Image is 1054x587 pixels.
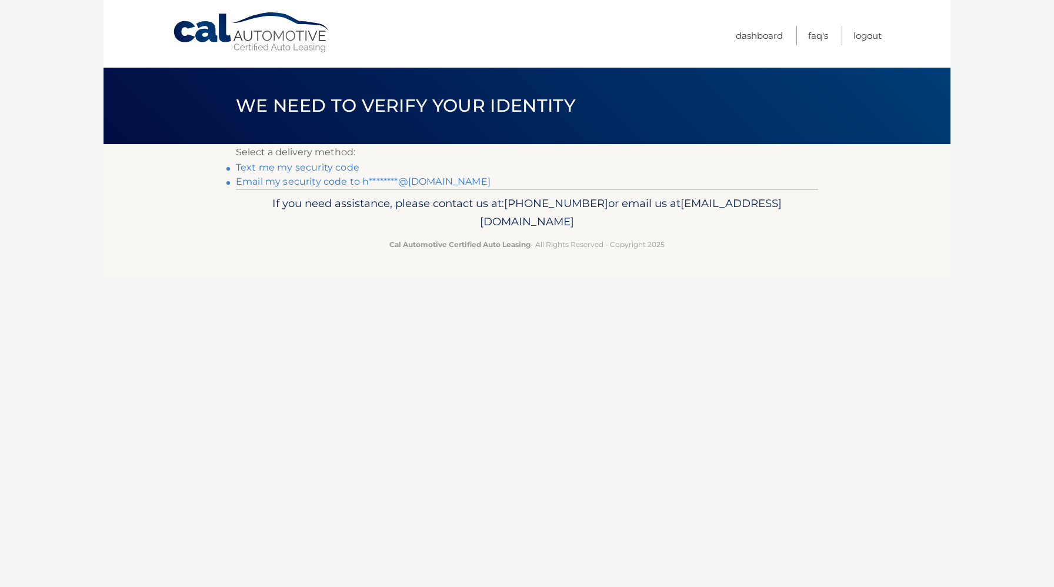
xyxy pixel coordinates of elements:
a: Text me my security code [236,162,359,173]
p: - All Rights Reserved - Copyright 2025 [244,238,810,251]
strong: Cal Automotive Certified Auto Leasing [389,240,531,249]
span: [PHONE_NUMBER] [504,196,608,210]
p: If you need assistance, please contact us at: or email us at [244,194,810,232]
a: Logout [853,26,882,45]
a: FAQ's [808,26,828,45]
p: Select a delivery method: [236,144,818,161]
a: Dashboard [736,26,783,45]
a: Email my security code to h********@[DOMAIN_NAME] [236,176,491,187]
span: We need to verify your identity [236,95,575,116]
a: Cal Automotive [172,12,331,54]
